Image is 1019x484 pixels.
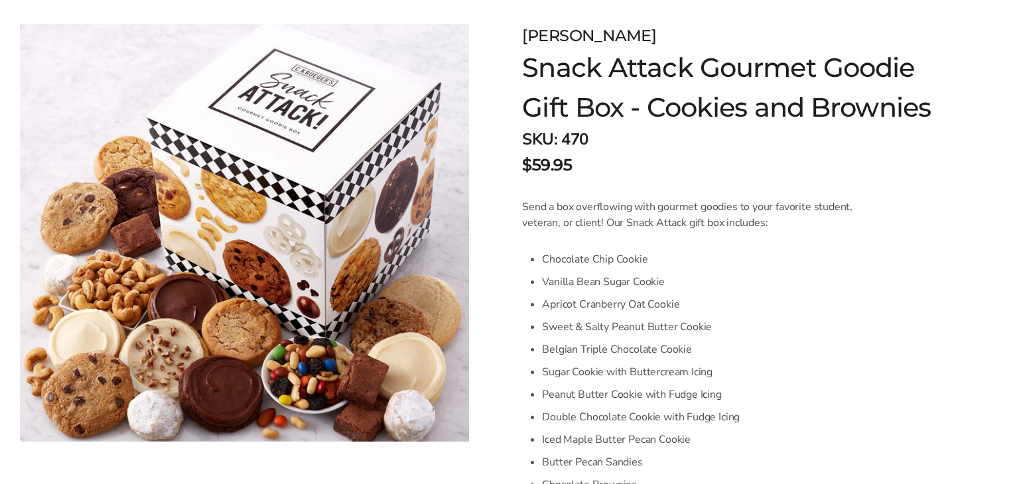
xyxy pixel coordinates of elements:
[522,24,945,48] div: [PERSON_NAME]
[542,338,885,361] li: Belgian Triple Chocolate Cookie
[522,153,572,177] span: $59.95
[542,361,885,383] li: Sugar Cookie with Buttercream Icing
[522,48,945,127] h1: Snack Attack Gourmet Goodie Gift Box - Cookies and Brownies
[542,271,885,293] li: Vanilla Bean Sugar Cookie
[542,451,885,473] li: Butter Pecan Sandies
[561,129,588,150] span: 470
[20,24,469,442] img: Snack Attack Gourmet Goodie Gift Box - Cookies and Brownies
[542,406,885,428] li: Double Chocolate Cookie with Fudge Icing
[542,316,885,338] li: Sweet & Salty Peanut Butter Cookie
[542,428,885,451] li: Iced Maple Butter Pecan Cookie
[542,293,885,316] li: Apricot Cranberry Oat Cookie
[522,199,885,231] p: Send a box overflowing with gourmet goodies to your favorite student, veteran, or client! Our Sna...
[542,383,885,406] li: Peanut Butter Cookie with Fudge Icing
[542,248,885,271] li: Chocolate Chip Cookie
[522,129,557,150] strong: SKU:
